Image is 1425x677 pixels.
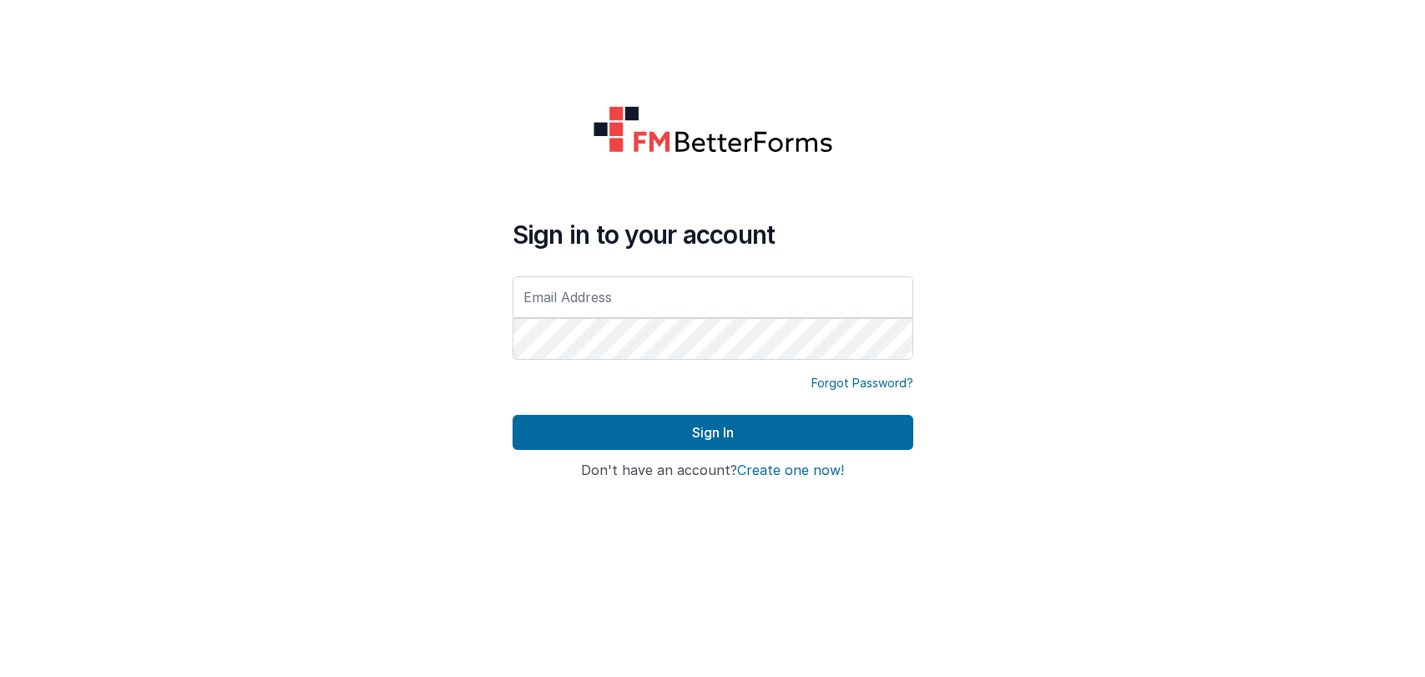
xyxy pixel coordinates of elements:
a: Forgot Password? [811,375,913,392]
h4: Sign in to your account [513,220,913,250]
button: Create one now! [737,463,844,478]
h4: Don't have an account? [513,463,913,478]
input: Email Address [513,276,913,318]
button: Sign In [513,415,913,450]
